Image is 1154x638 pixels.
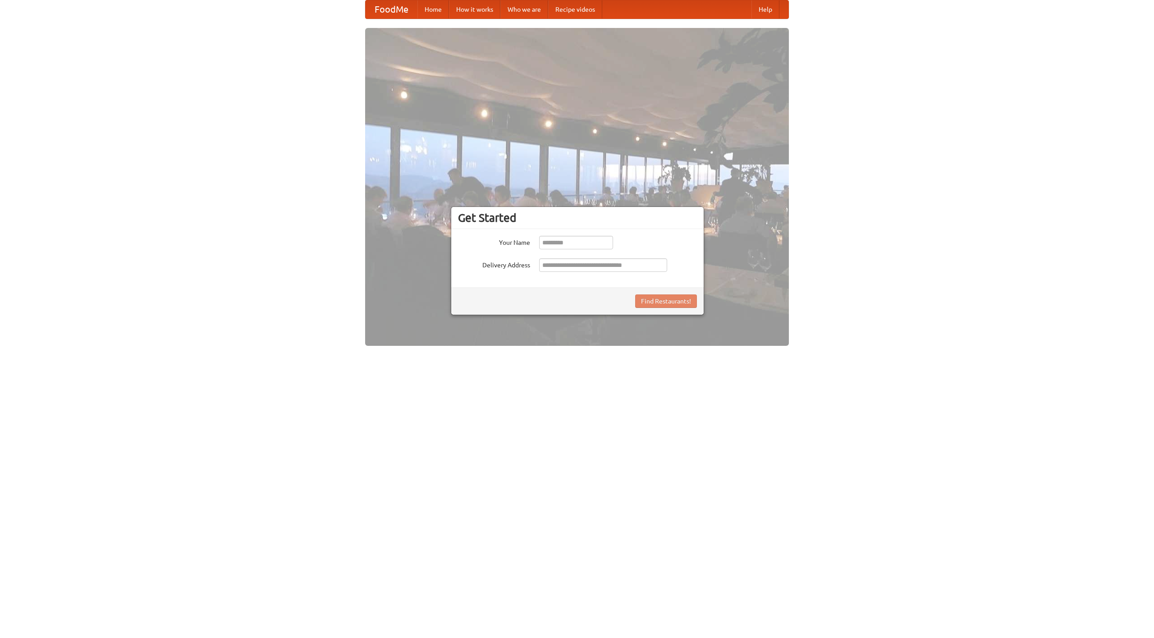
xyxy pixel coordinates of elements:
a: FoodMe [366,0,417,18]
label: Delivery Address [458,258,530,270]
a: Home [417,0,449,18]
button: Find Restaurants! [635,294,697,308]
a: Recipe videos [548,0,602,18]
label: Your Name [458,236,530,247]
h3: Get Started [458,211,697,225]
a: Help [751,0,779,18]
a: Who we are [500,0,548,18]
a: How it works [449,0,500,18]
